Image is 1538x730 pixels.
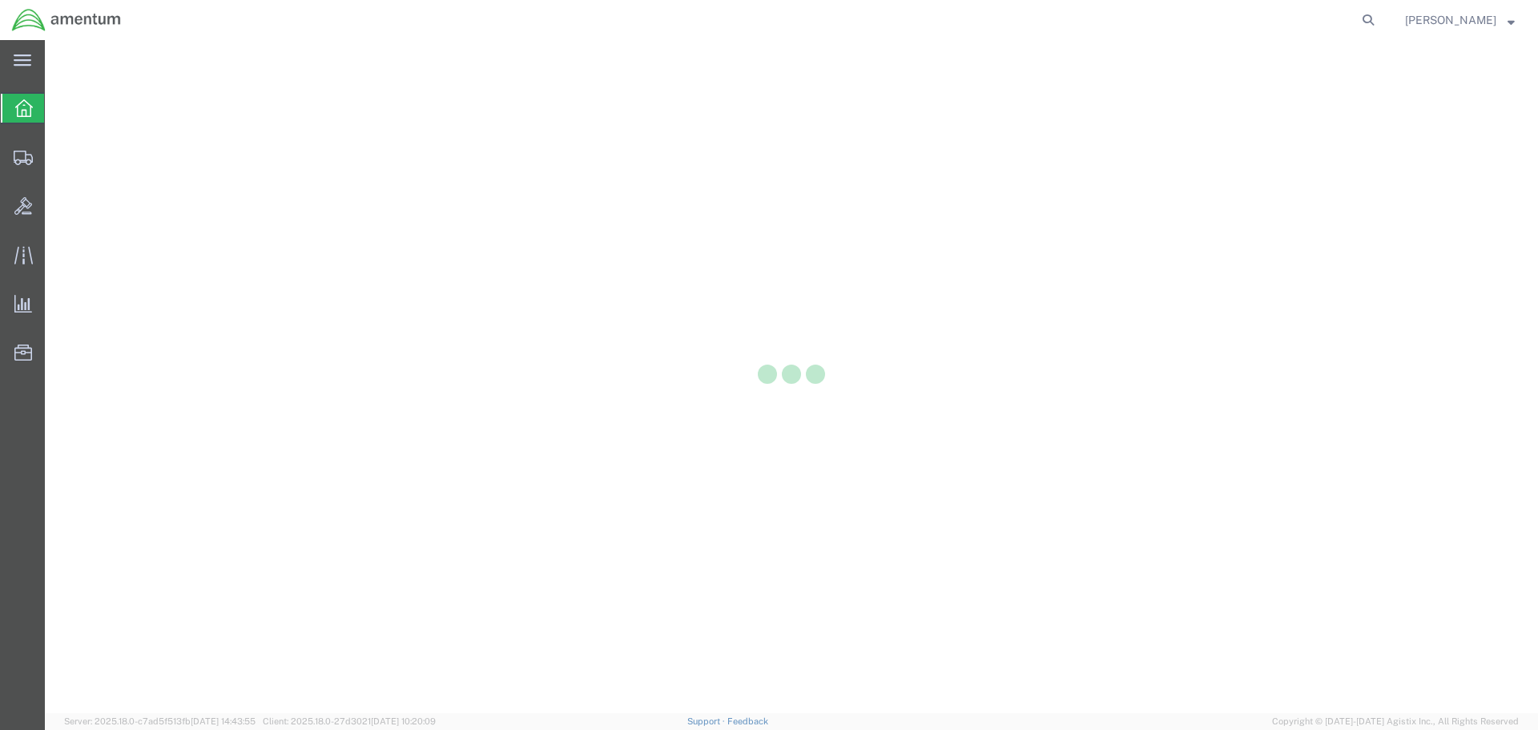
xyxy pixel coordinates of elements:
span: [DATE] 14:43:55 [191,716,256,726]
a: Feedback [727,716,768,726]
span: Server: 2025.18.0-c7ad5f513fb [64,716,256,726]
span: Matthew McMillen [1405,11,1496,29]
img: logo [11,8,122,32]
span: Copyright © [DATE]-[DATE] Agistix Inc., All Rights Reserved [1272,715,1519,728]
span: [DATE] 10:20:09 [371,716,436,726]
a: Support [687,716,727,726]
button: [PERSON_NAME] [1404,10,1516,30]
span: Client: 2025.18.0-27d3021 [263,716,436,726]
